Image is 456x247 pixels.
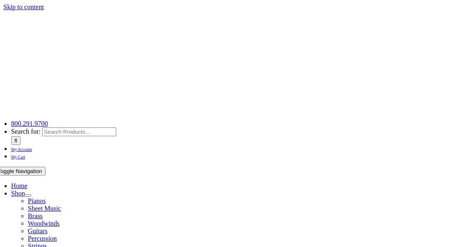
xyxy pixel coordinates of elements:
span: My Cart [11,155,26,159]
a: Woodwinds [28,220,60,227]
button: Open submenu of Shop [25,194,31,197]
a: Percussion [28,235,57,242]
a: Shop [11,190,25,197]
a: My Cart [11,153,26,160]
span: My Account [11,147,32,152]
span: Search for: [11,128,41,135]
a: Sheet Music [28,205,61,212]
a: Brass [28,212,43,219]
a: 800.291.9700 [11,120,48,127]
a: Pianos [28,197,46,204]
a: Home [11,182,28,189]
input: Search Products... [42,127,116,136]
input: Search [11,136,21,145]
a: My Account [11,145,32,152]
a: Skip to content [3,3,44,10]
a: Guitars [28,227,48,234]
